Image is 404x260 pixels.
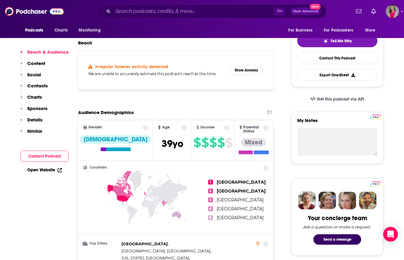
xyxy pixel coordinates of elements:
[370,181,381,186] a: Pro website
[122,247,211,254] span: ,
[122,248,210,253] span: [GEOGRAPHIC_DATA], [GEOGRAPHIC_DATA]
[113,6,274,16] input: Search podcasts, credits, & more...
[359,192,376,209] img: Jon Profile
[21,94,42,105] button: Charts
[303,224,371,229] div: Ask a question or make a request.
[88,71,225,76] h5: We are unable to accurately estimate this podcast's reach at this time.
[365,26,376,35] span: More
[293,10,318,13] span: Open Advanced
[74,25,108,36] button: open menu
[386,5,399,18] span: Logged in as AmyRasdal
[217,188,266,194] span: [GEOGRAPHIC_DATA]
[27,94,42,100] p: Charts
[369,6,378,17] a: Show notifications dropdown
[386,5,399,18] button: Show profile menu
[21,25,51,36] button: open menu
[90,166,107,170] span: Countries
[241,138,266,147] div: Mixed
[243,125,262,133] span: Parental Status
[225,138,232,147] span: $
[27,117,43,123] p: Details
[96,4,326,18] div: Search podcasts, credits, & more...
[54,26,68,35] span: Charts
[383,227,398,242] div: Open Intercom Messenger
[27,49,69,55] p: Reach & Audience
[21,83,48,94] button: Contacts
[78,109,134,115] h2: Audience Demographics
[83,242,119,246] h3: Top Cities
[370,114,381,120] a: Pro website
[217,215,264,220] span: [GEOGRAPHIC_DATA]
[200,125,215,129] span: Income
[288,26,312,35] span: For Business
[27,167,62,173] a: Open Website
[284,25,320,36] button: open menu
[297,34,377,47] button: tell me why sparkleTell Me Why
[79,26,100,35] span: Monitoring
[217,206,264,212] span: [GEOGRAPHIC_DATA]
[361,25,383,36] button: open menu
[208,206,213,211] span: 4
[50,25,71,36] a: Charts
[297,117,377,128] label: My Notes
[80,135,151,144] div: [DEMOGRAPHIC_DATA]
[21,151,69,162] button: Contact Podcast
[217,197,264,203] span: [GEOGRAPHIC_DATA]
[208,189,213,193] span: 2
[88,125,102,129] span: Gender
[162,138,183,150] span: 39 yo
[217,179,266,185] span: [GEOGRAPHIC_DATA]
[201,138,209,147] span: $
[21,117,43,128] button: Details
[27,60,45,66] p: Content
[21,105,47,117] button: Sponsors
[274,7,285,15] span: ⌘ K
[331,39,352,44] span: Tell Me Why
[320,25,362,36] button: open menu
[298,192,316,209] img: Sydney Profile
[308,214,367,222] div: Your concierge team
[27,83,48,89] p: Contacts
[27,128,42,134] p: Similar
[386,5,399,18] img: User Profile
[21,128,42,140] button: Similar
[21,60,45,72] button: Content
[122,240,169,247] span: ,
[313,234,361,245] button: Send a message
[193,138,201,147] span: $
[5,6,64,17] img: Podchaser - Follow, Share and Rate Podcasts
[162,125,170,129] span: Age
[370,115,381,120] img: Podchaser Pro
[78,40,92,46] h2: Reach
[208,197,213,202] span: 3
[370,182,381,186] img: Podchaser Pro
[297,52,377,64] a: Contact This Podcast
[95,64,168,69] h4: Irregular listener activity detected
[208,180,213,185] span: 1
[230,65,263,75] button: Show Anyway
[122,241,168,246] span: [GEOGRAPHIC_DATA]
[310,4,321,10] span: New
[27,72,41,78] p: Social
[21,49,69,60] button: Reach & Audience
[25,26,43,35] span: Podcasts
[318,192,336,209] img: Barbara Profile
[209,138,217,147] span: $
[290,8,321,15] button: Open AdvancedNew
[323,39,328,44] img: tell me why sparkle
[217,138,225,147] span: $
[297,69,377,81] button: Export One-Sheet
[208,215,213,220] span: 5
[27,105,47,111] p: Sponsors
[317,97,364,102] span: Get this podcast via API
[353,6,364,17] a: Show notifications dropdown
[324,26,353,35] span: For Podcasters
[21,72,41,83] button: Social
[305,92,369,107] a: Get this podcast via API
[339,192,356,209] img: Jules Profile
